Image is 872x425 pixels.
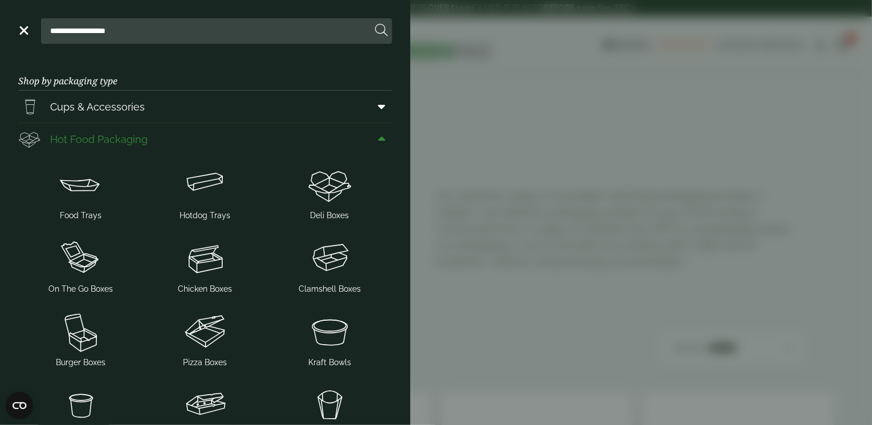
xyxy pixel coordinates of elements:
[23,233,138,297] a: On The Go Boxes
[183,357,227,369] span: Pizza Boxes
[23,235,138,281] img: OnTheGo_boxes.svg
[272,233,388,297] a: Clamshell Boxes
[18,95,41,118] img: PintNhalf_cup.svg
[50,99,145,115] span: Cups & Accessories
[148,160,263,224] a: Hotdog Trays
[272,162,388,207] img: Deli_box.svg
[311,210,349,222] span: Deli Boxes
[60,210,101,222] span: Food Trays
[148,309,263,354] img: Pizza_boxes.svg
[18,128,41,150] img: Deli_box.svg
[18,91,392,122] a: Cups & Accessories
[56,357,105,369] span: Burger Boxes
[272,160,388,224] a: Deli Boxes
[6,392,33,419] button: Open CMP widget
[23,160,138,224] a: Food Trays
[23,162,138,207] img: Food_tray.svg
[23,309,138,354] img: Burger_box.svg
[148,162,263,207] img: Hotdog_tray.svg
[180,210,230,222] span: Hotdog Trays
[50,132,148,147] span: Hot Food Packaging
[148,233,263,297] a: Chicken Boxes
[148,307,263,371] a: Pizza Boxes
[299,283,361,295] span: Clamshell Boxes
[272,309,388,354] img: SoupNsalad_bowls.svg
[23,307,138,371] a: Burger Boxes
[18,58,392,91] h3: Shop by packaging type
[178,283,232,295] span: Chicken Boxes
[148,235,263,281] img: Chicken_box-1.svg
[308,357,351,369] span: Kraft Bowls
[48,283,113,295] span: On The Go Boxes
[272,307,388,371] a: Kraft Bowls
[272,235,388,281] img: Clamshell_box.svg
[18,123,392,155] a: Hot Food Packaging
